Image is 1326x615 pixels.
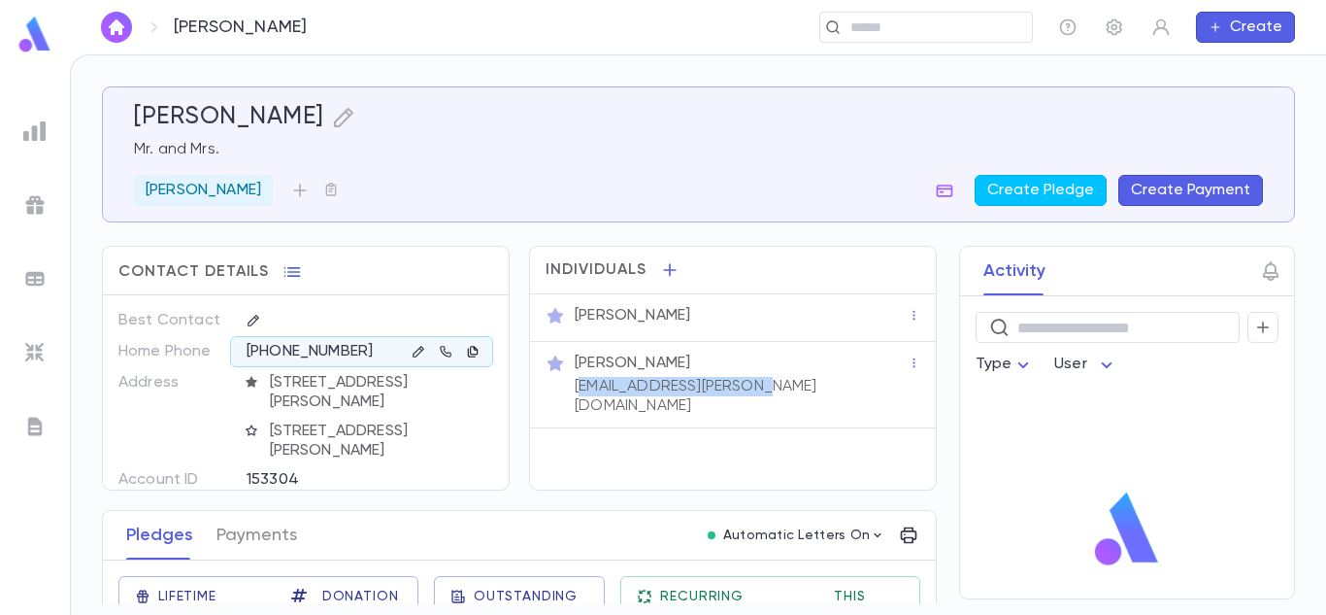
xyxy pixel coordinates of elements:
p: [PERSON_NAME] [146,181,261,200]
p: [PERSON_NAME] [174,17,307,38]
img: letters_grey.7941b92b52307dd3b8a917253454ce1c.svg [23,415,47,438]
p: Automatic Letters On [723,528,871,543]
img: imports_grey.530a8a0e642e233f2baf0ef88e8c9fcb.svg [23,341,47,364]
p: [PHONE_NUMBER] [247,342,373,361]
img: reports_grey.c525e4749d1bce6a11f5fe2a8de1b229.svg [23,120,47,143]
button: Create Pledge [975,175,1107,206]
button: Automatic Letters On [700,522,894,549]
span: [STREET_ADDRESS][PERSON_NAME] [262,373,495,412]
span: Individuals [546,260,646,280]
button: Payments [216,511,297,560]
p: Best Contact [118,305,230,336]
img: batches_grey.339ca447c9d9533ef1741baa751efc33.svg [23,267,47,290]
div: 153304 [247,464,444,494]
img: logo [1087,491,1167,568]
span: Contact Details [118,262,269,282]
div: [PERSON_NAME] [134,175,273,206]
div: Type [976,346,1036,384]
button: Create Payment [1118,175,1263,206]
p: Address [118,367,230,398]
h5: [PERSON_NAME] [134,103,324,132]
img: campaigns_grey.99e729a5f7ee94e3726e6486bddda8f1.svg [23,193,47,217]
span: Outstanding [474,589,578,604]
p: [PERSON_NAME] [575,354,690,373]
button: Create [1196,12,1295,43]
div: User [1054,346,1118,384]
img: logo [16,16,54,53]
p: Home Phone [118,336,230,367]
button: Pledges [126,511,193,560]
span: [STREET_ADDRESS][PERSON_NAME] [262,422,495,461]
p: Account ID [118,464,230,495]
span: Type [976,357,1012,372]
button: Activity [983,247,1045,295]
p: [EMAIL_ADDRESS][PERSON_NAME][DOMAIN_NAME] [575,377,908,416]
span: User [1054,357,1087,372]
img: home_white.a664292cf8c1dea59945f0da9f25487c.svg [105,19,128,35]
p: Mr. and Mrs. [134,140,1263,159]
p: [PERSON_NAME] [575,306,690,325]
